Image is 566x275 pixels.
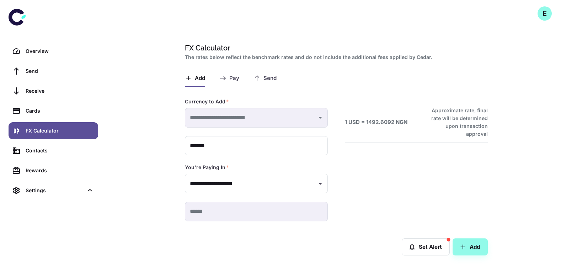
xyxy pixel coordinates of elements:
span: Send [263,75,277,82]
span: Pay [229,75,239,82]
div: Settings [26,187,83,194]
h1: FX Calculator [185,43,485,53]
div: Contacts [26,147,94,155]
button: E [538,6,552,21]
button: Set Alert [402,238,450,255]
span: Add [195,75,205,82]
button: Add [453,238,488,255]
a: Overview [9,43,98,60]
a: Contacts [9,142,98,159]
div: FX Calculator [26,127,94,135]
label: Currency to Add [185,98,229,105]
h6: 1 USD = 1492.6092 NGN [345,118,407,126]
a: Receive [9,82,98,99]
a: Rewards [9,162,98,179]
a: Send [9,63,98,80]
div: Rewards [26,167,94,174]
div: Settings [9,182,98,199]
h6: Approximate rate, final rate will be determined upon transaction approval [423,107,488,138]
div: Cards [26,107,94,115]
a: Cards [9,102,98,119]
label: You're Paying In [185,164,229,171]
h2: The rates below reflect the benchmark rates and do not include the additional fees applied by Cedar. [185,53,485,61]
div: Send [26,67,94,75]
div: Overview [26,47,94,55]
button: Open [315,179,325,189]
div: Receive [26,87,94,95]
a: FX Calculator [9,122,98,139]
